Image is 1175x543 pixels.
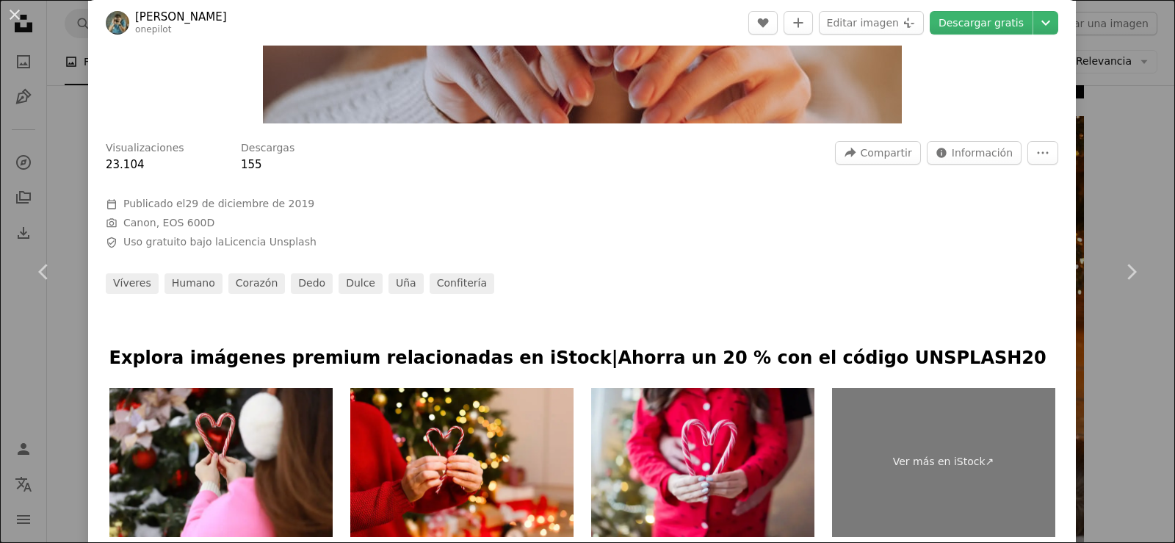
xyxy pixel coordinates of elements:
[430,273,494,294] a: confitería
[952,142,1013,164] span: Información
[185,198,314,209] time: 29 de diciembre de 2019, 14:58:48 GMT-5
[819,11,924,35] button: Editar imagen
[123,235,317,250] span: Uso gratuito bajo la
[591,388,814,537] img: corazón de bastón de caramelo
[784,11,813,35] button: Añade a la colección
[164,273,223,294] a: Humano
[106,158,145,171] span: 23.104
[228,273,285,294] a: corazón
[930,11,1033,35] a: Descargar gratis
[860,142,911,164] span: Compartir
[832,388,1055,537] a: Ver más en iStock↗
[927,141,1022,165] button: Estadísticas sobre esta imagen
[109,388,333,537] img: Mujer sosteniendo un corazón en un fondo de árbol de Navidad
[350,388,574,537] img: Las manos sostienen dulces navideños con el corazón frente al árbol de Navidad.
[1027,141,1058,165] button: Más acciones
[106,11,129,35] img: Ve al perfil de Alex Gagareen
[1087,201,1175,342] a: Siguiente
[109,347,1055,370] p: Explora imágenes premium relacionadas en iStock | Ahorra un 20 % con el código UNSPLASH20
[106,273,159,294] a: víveres
[106,141,184,156] h3: Visualizaciones
[135,24,172,35] a: onepilot
[135,10,227,24] a: [PERSON_NAME]
[339,273,383,294] a: dulce
[241,141,294,156] h3: Descargas
[748,11,778,35] button: Me gusta
[123,216,214,231] button: Canon, EOS 600D
[388,273,424,294] a: uña
[123,198,314,209] span: Publicado el
[241,158,262,171] span: 155
[291,273,333,294] a: dedo
[1033,11,1058,35] button: Elegir el tamaño de descarga
[224,236,316,248] a: Licencia Unsplash
[835,141,920,165] button: Compartir esta imagen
